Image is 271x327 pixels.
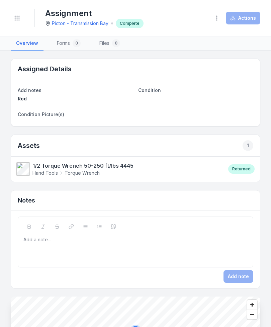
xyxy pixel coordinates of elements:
[52,36,86,51] a: Forms0
[243,140,253,151] div: 1
[138,87,161,93] span: Condition
[247,310,257,319] button: Zoom out
[112,39,120,47] div: 0
[228,164,255,174] div: Returned
[52,20,108,27] a: Picton - Transmission Bay
[18,87,41,93] span: Add notes
[11,12,23,24] button: Toggle navigation
[11,36,43,51] a: Overview
[18,96,27,101] span: Rod
[18,140,253,151] h2: Assets
[18,111,64,117] span: Condition Picture(s)
[45,8,144,19] h1: Assignment
[116,19,144,28] div: Complete
[32,162,133,170] strong: 1/2 Torque Wrench 50-250 ft/lbs 4445
[18,64,72,74] h2: Assigned Details
[94,36,125,51] a: Files0
[18,196,35,205] h3: Notes
[65,170,100,176] span: Torque Wrench
[16,162,221,176] a: 1/2 Torque Wrench 50-250 ft/lbs 4445Hand ToolsTorque Wrench
[73,39,81,47] div: 0
[32,170,58,176] span: Hand Tools
[247,300,257,310] button: Zoom in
